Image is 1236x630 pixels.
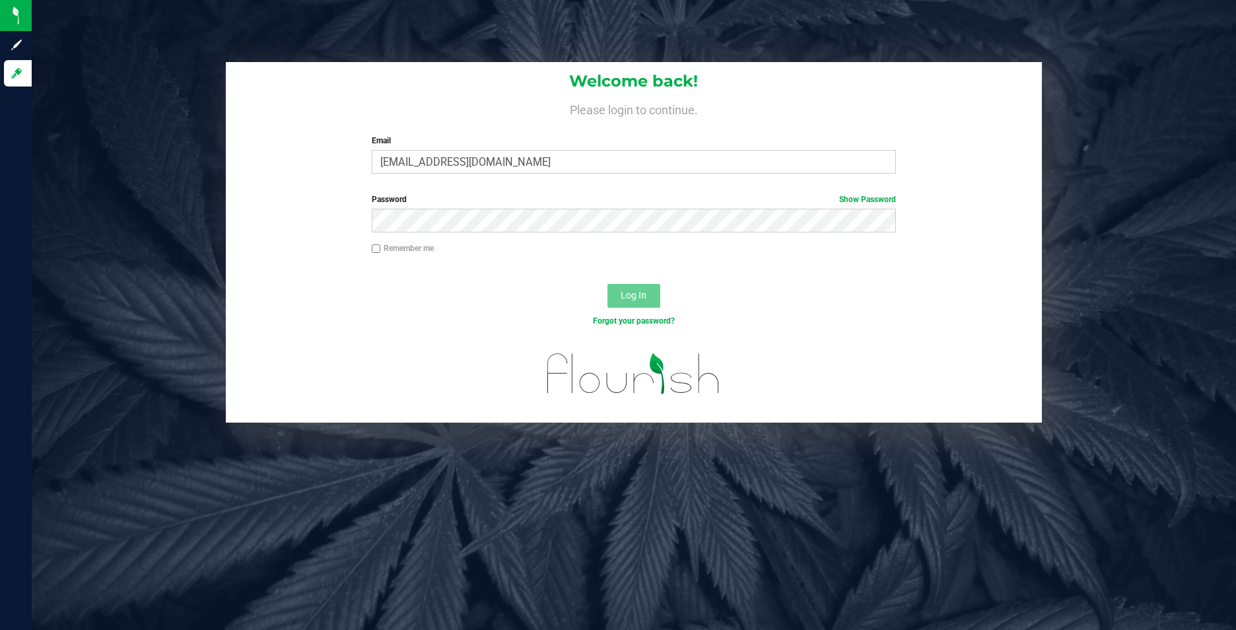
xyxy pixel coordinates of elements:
[226,73,1042,90] h1: Welcome back!
[593,316,675,326] a: Forgot your password?
[372,135,896,147] label: Email
[372,195,407,204] span: Password
[372,244,381,254] input: Remember me
[839,195,896,204] a: Show Password
[532,341,736,406] img: flourish_logo.svg
[10,67,23,80] inline-svg: Log in
[372,242,434,254] label: Remember me
[607,284,660,308] button: Log In
[226,100,1042,116] h4: Please login to continue.
[621,290,646,300] span: Log In
[10,38,23,52] inline-svg: Sign up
